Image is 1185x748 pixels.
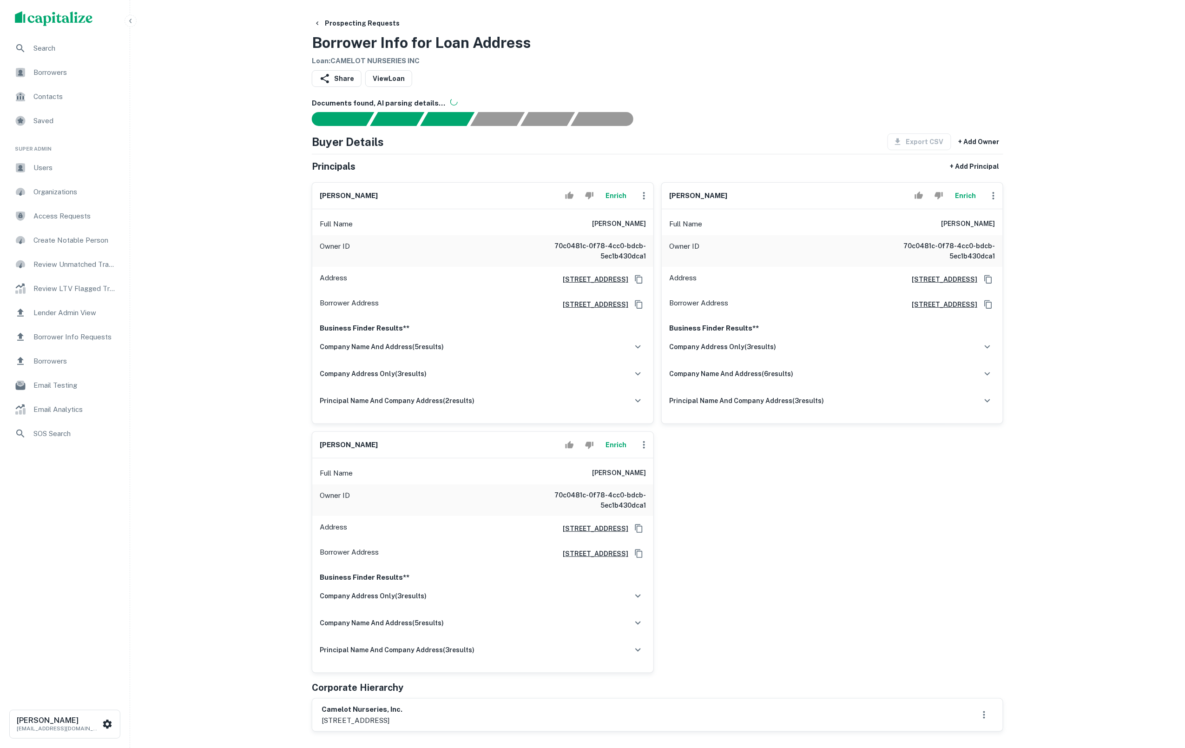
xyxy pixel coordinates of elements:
h6: [STREET_ADDRESS] [555,299,628,310]
img: capitalize-logo.png [15,11,93,26]
h6: [PERSON_NAME] [320,191,378,201]
button: Copy Address [981,272,995,286]
p: Owner ID [320,490,350,510]
button: Enrich [951,186,981,205]
h6: [PERSON_NAME] [17,717,100,724]
a: [STREET_ADDRESS] [555,549,628,559]
span: Email Analytics [33,404,117,415]
a: [STREET_ADDRESS] [905,299,978,310]
span: Search [33,43,117,54]
button: Reject [931,186,947,205]
span: Borrower Info Requests [33,331,117,343]
a: Borrower Info Requests [7,326,122,348]
h6: company address only ( 3 results) [669,342,776,352]
div: Lender Admin View [7,302,122,324]
div: Create Notable Person [7,229,122,252]
h6: [PERSON_NAME] [941,218,995,230]
button: Share [312,70,362,87]
li: Super Admin [7,134,122,157]
h6: Loan : CAMELOT NURSERIES INC [312,56,531,66]
h5: Corporate Hierarchy [312,681,403,695]
div: Principals found, AI now looking for contact information... [470,112,525,126]
h3: Borrower Info for Loan Address [312,32,531,54]
p: Owner ID [669,241,699,261]
span: Contacts [33,91,117,102]
p: Full Name [669,218,702,230]
h6: company name and address ( 5 results) [320,342,444,352]
h4: Buyer Details [312,133,384,150]
h6: principal name and company address ( 2 results) [320,396,474,406]
h6: 70c0481c-0f78-4cc0-bdcb-5ec1b430dca1 [534,241,646,261]
span: Borrowers [33,67,117,78]
div: AI fulfillment process complete. [571,112,645,126]
div: Chat Widget [1139,674,1185,718]
p: Address [320,522,347,536]
a: Saved [7,110,122,132]
p: Borrower Address [669,298,728,311]
h6: company address only ( 3 results) [320,369,427,379]
button: Copy Address [632,547,646,561]
h6: company name and address ( 6 results) [669,369,793,379]
button: Copy Address [632,298,646,311]
div: Contacts [7,86,122,108]
button: Reject [581,186,598,205]
button: Enrich [601,436,631,454]
p: Borrower Address [320,547,379,561]
p: [EMAIL_ADDRESS][DOMAIN_NAME] [17,724,100,733]
span: Review Unmatched Transactions [33,259,117,270]
p: Owner ID [320,241,350,261]
div: Review Unmatched Transactions [7,253,122,276]
a: Borrowers [7,350,122,372]
p: [STREET_ADDRESS] [322,715,402,726]
button: [PERSON_NAME][EMAIL_ADDRESS][DOMAIN_NAME] [9,710,120,739]
span: Saved [33,115,117,126]
a: Search [7,37,122,60]
p: Business Finder Results** [320,572,646,583]
p: Borrower Address [320,298,379,311]
a: Review LTV Flagged Transactions [7,278,122,300]
span: Borrowers [33,356,117,367]
h6: camelot nurseries, inc. [322,704,402,715]
span: Review LTV Flagged Transactions [33,283,117,294]
button: Enrich [601,186,631,205]
h6: company address only ( 3 results) [320,591,427,601]
div: SOS Search [7,423,122,445]
button: Copy Address [632,272,646,286]
a: [STREET_ADDRESS] [905,274,978,285]
span: Organizations [33,186,117,198]
h6: principal name and company address ( 3 results) [669,396,824,406]
a: ViewLoan [365,70,412,87]
h6: [PERSON_NAME] [320,440,378,450]
div: Access Requests [7,205,122,227]
button: + Add Principal [947,158,1003,175]
a: [STREET_ADDRESS] [555,274,628,285]
button: Accept [561,186,578,205]
p: Business Finder Results** [320,323,646,334]
span: Access Requests [33,211,117,222]
button: Accept [911,186,927,205]
div: Sending borrower request to AI... [301,112,370,126]
p: Full Name [320,468,353,479]
a: Users [7,157,122,179]
div: Your request is received and processing... [370,112,424,126]
span: Email Testing [33,380,117,391]
h6: 70c0481c-0f78-4cc0-bdcb-5ec1b430dca1 [884,241,995,261]
span: SOS Search [33,428,117,439]
a: Email Testing [7,374,122,397]
p: Address [320,272,347,286]
h6: company name and address ( 5 results) [320,618,444,628]
button: Accept [561,436,578,454]
a: [STREET_ADDRESS] [555,523,628,534]
h6: Documents found, AI parsing details... [312,98,1003,109]
h6: [PERSON_NAME] [592,468,646,479]
div: Borrowers [7,61,122,84]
